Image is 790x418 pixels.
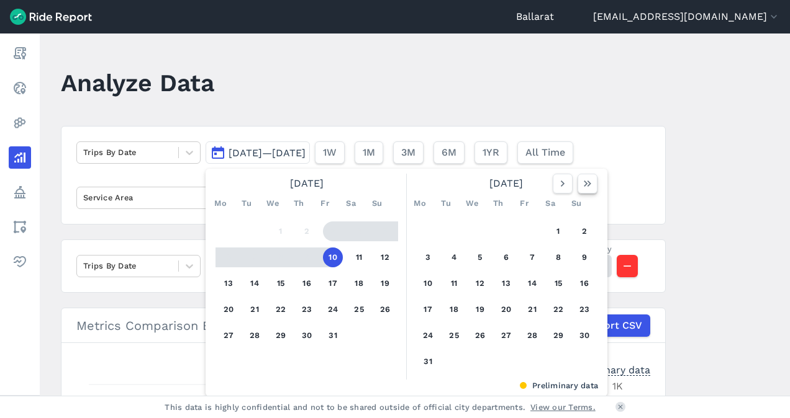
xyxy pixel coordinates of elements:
div: [DATE] [211,174,403,193]
a: Ballarat [516,9,554,24]
a: Health [9,251,31,273]
button: 18 [444,300,464,319]
button: All Time [517,141,573,164]
div: [DATE] [410,174,602,193]
button: 29 [271,326,291,345]
span: 3M [401,145,415,160]
button: 16 [574,273,594,293]
button: 6 [496,247,516,267]
button: 24 [418,326,438,345]
button: 2 [297,221,317,241]
h1: Analyze Data [61,66,214,100]
a: View our Terms. [530,401,596,413]
button: 10 [418,273,438,293]
button: 18 [349,273,369,293]
button: 10 [323,247,343,267]
div: Fr [514,193,534,213]
button: 11 [349,247,369,267]
div: Metrics Comparison By Date [76,314,650,337]
button: 30 [297,326,317,345]
a: Analyze [9,146,31,169]
button: 14 [245,273,265,293]
button: 4 [444,247,464,267]
div: Th [488,193,508,213]
tspan: 1K [612,380,623,392]
a: Report [9,42,31,64]
span: Export CSV [586,318,642,333]
button: 8 [271,247,291,267]
button: 2 [574,221,594,241]
a: Realtime [9,77,31,99]
button: 22 [271,300,291,319]
button: 31 [323,326,343,345]
button: 7 [245,247,265,267]
button: 11 [444,273,464,293]
button: 1YR [474,141,507,164]
div: We [263,193,283,213]
button: 29 [548,326,568,345]
div: Preliminary data [215,380,598,391]
span: 1M [363,145,375,160]
button: 12 [470,273,490,293]
button: 26 [375,300,395,319]
button: 12 [375,247,395,267]
button: 17 [323,273,343,293]
div: We [462,193,482,213]
button: 5 [375,221,395,241]
button: 19 [375,273,395,293]
button: 15 [548,273,568,293]
button: 28 [245,326,265,345]
button: 20 [219,300,238,319]
button: 25 [349,300,369,319]
div: Sa [540,193,560,213]
span: 1W [323,145,337,160]
button: 27 [496,326,516,345]
button: [DATE]—[DATE] [206,141,310,164]
img: Ride Report [10,9,92,25]
div: Tu [237,193,257,213]
button: 20 [496,300,516,319]
div: Mo [211,193,230,213]
button: 16 [297,273,317,293]
button: 3M [393,141,424,164]
button: 4 [349,221,369,241]
button: 6M [434,141,465,164]
span: 6M [442,145,456,160]
button: 25 [444,326,464,345]
button: 14 [522,273,542,293]
button: 27 [219,326,238,345]
button: 30 [574,326,594,345]
div: Sa [341,193,361,213]
button: 24 [323,300,343,319]
button: 21 [522,300,542,319]
button: 19 [470,300,490,319]
button: 23 [297,300,317,319]
button: 21 [245,300,265,319]
button: 5 [470,247,490,267]
span: All Time [525,145,565,160]
button: 9 [574,247,594,267]
button: 28 [522,326,542,345]
button: 3 [323,221,343,241]
div: Fr [315,193,335,213]
a: Policy [9,181,31,203]
button: 1 [548,221,568,241]
button: 9 [297,247,317,267]
button: 31 [418,352,438,371]
button: 1M [355,141,383,164]
span: [DATE]—[DATE] [229,147,306,159]
div: Preliminary data [571,363,650,376]
button: 23 [574,300,594,319]
button: 8 [548,247,568,267]
button: 15 [271,273,291,293]
div: Su [566,193,586,213]
button: [EMAIL_ADDRESS][DOMAIN_NAME] [593,9,780,24]
button: 13 [496,273,516,293]
button: 13 [219,273,238,293]
button: 1W [315,141,345,164]
a: Heatmaps [9,112,31,134]
button: 6 [219,247,238,267]
button: 3 [418,247,438,267]
button: 1 [271,221,291,241]
button: 17 [418,300,438,319]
